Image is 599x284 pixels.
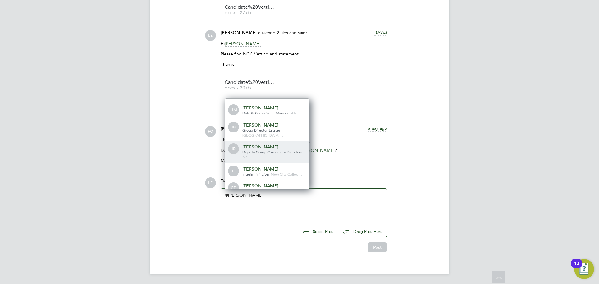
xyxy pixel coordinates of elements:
[242,171,270,176] span: Interim Principal
[221,147,387,153] p: Do you have a start date in mind please ?
[292,110,301,115] span: Ne…
[258,30,307,36] span: attached 2 files and said:
[225,86,275,90] span: docx - 29kb
[242,149,300,154] span: Deputy Group Curriculum Director
[225,80,275,90] a: Candidate%20Vetting%20Form%20-%20Michael%20Nevitt docx - 29kb
[221,30,257,36] span: [PERSON_NAME]
[299,147,335,153] span: [PERSON_NAME]
[574,263,579,272] div: 13
[242,154,251,159] span: Ne…
[242,122,305,128] div: [PERSON_NAME]
[221,158,387,163] p: Many thanks
[225,5,275,15] a: Candidate%20Vetting%20Form docx - 27kb
[229,183,239,193] span: CD
[574,259,594,279] button: Open Resource Center, 13 new notifications
[205,177,216,188] span: LE
[242,128,280,132] span: Group Director Estates
[242,189,292,199] span: Director of Compliance & Bid Management
[270,94,271,99] span: -
[225,41,261,47] span: [PERSON_NAME]
[271,171,302,176] span: New City Colleg…
[221,51,387,57] p: Please find NCC Vetting and statement.
[229,105,239,115] span: HM
[368,242,387,252] button: Post
[280,128,282,132] span: -
[374,30,387,35] span: [DATE]
[229,144,239,154] span: IR
[221,61,387,67] p: Thanks
[242,144,305,150] div: [PERSON_NAME]
[221,177,387,188] div: say:
[221,178,228,183] span: You
[338,225,383,238] button: Drag Files Here
[229,166,239,176] span: IF
[205,30,216,41] span: LE
[221,137,387,142] p: Thank you for the attached .
[368,126,387,131] span: a day ago
[242,132,283,137] span: [GEOGRAPHIC_DATA]…
[242,166,305,172] div: [PERSON_NAME]
[270,171,271,176] span: -
[229,122,239,132] span: IB
[225,80,275,85] span: Candidate%20Vetting%20Form%20-%20Michael%20Nevitt
[242,105,305,111] div: [PERSON_NAME]
[225,11,275,15] span: docx - 27kb
[221,126,257,132] span: [PERSON_NAME]
[271,94,280,99] span: Ne…
[205,126,216,137] span: FO
[225,192,263,198] span: [PERSON_NAME]
[242,89,294,99] span: Head of Quality Compliance & Apprenticeships
[225,5,275,10] span: Candidate%20Vetting%20Form
[242,110,291,115] span: Data & Compliance Manager
[221,41,387,46] p: Hi ,
[242,183,305,189] div: [PERSON_NAME]
[300,149,302,154] span: -
[291,110,292,115] span: -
